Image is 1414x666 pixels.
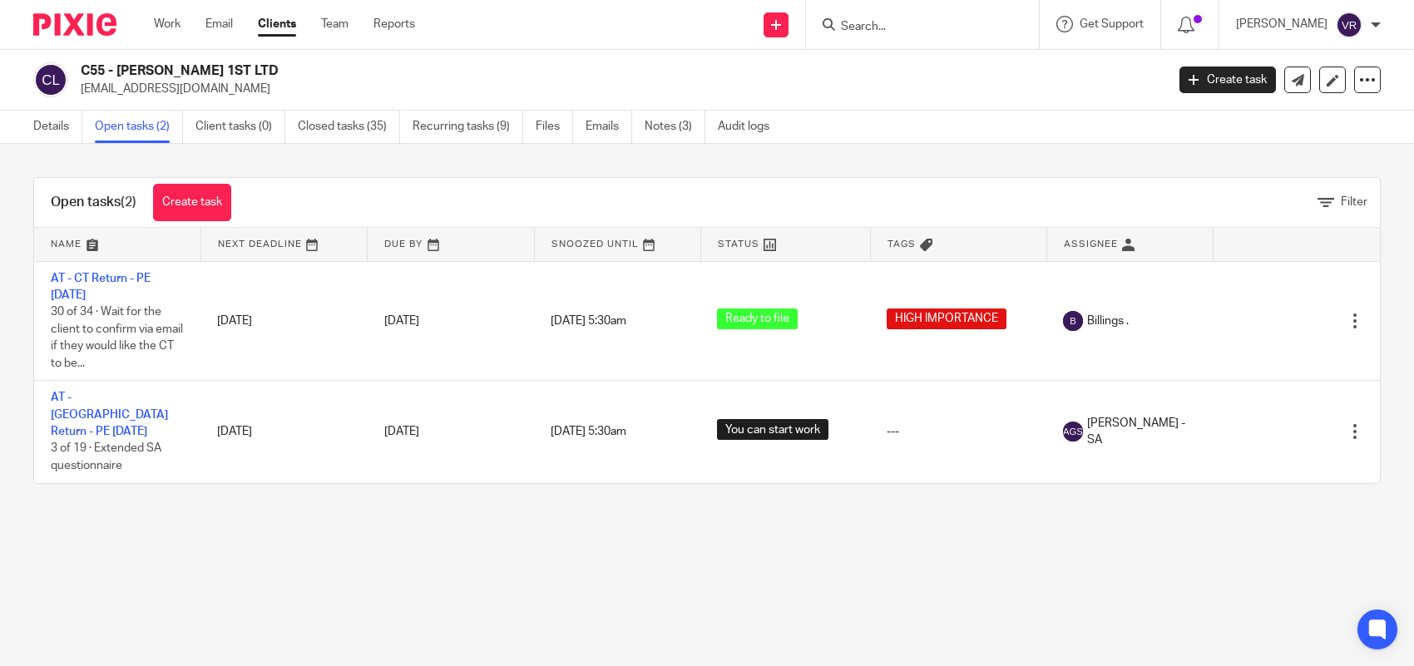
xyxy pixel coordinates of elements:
span: Status [718,239,759,249]
a: Closed tasks (35) [298,111,400,143]
span: [DATE] [384,315,419,327]
a: Create task [1179,67,1276,93]
a: Details [33,111,82,143]
a: Email [205,16,233,32]
span: Snoozed Until [551,239,639,249]
a: Create task [153,184,231,221]
span: HIGH IMPORTANCE [887,308,1006,329]
a: Clients [258,16,296,32]
a: Emails [586,111,632,143]
td: [DATE] [200,261,367,381]
a: Reports [373,16,415,32]
span: 30 of 34 · Wait for the client to confirm via email if they would like the CT to be... [51,306,183,369]
a: Notes (3) [645,111,705,143]
a: AT - [GEOGRAPHIC_DATA] Return - PE [DATE] [51,392,168,437]
a: Team [321,16,349,32]
a: Audit logs [718,111,782,143]
a: Files [536,111,573,143]
td: [DATE] [200,381,367,483]
a: AT - CT Return - PE [DATE] [51,273,151,301]
span: [DATE] 5:30am [551,315,626,327]
img: svg%3E [33,62,68,97]
a: Work [154,16,180,32]
input: Search [839,20,989,35]
span: Tags [887,239,916,249]
span: Filter [1341,196,1367,208]
span: Ready to file [717,308,798,329]
p: [EMAIL_ADDRESS][DOMAIN_NAME] [81,81,1154,97]
a: Client tasks (0) [195,111,285,143]
span: Billings . [1087,313,1129,329]
span: 3 of 19 · Extended SA questionnaire [51,443,161,472]
a: Recurring tasks (9) [413,111,523,143]
span: (2) [121,195,136,209]
p: [PERSON_NAME] [1236,16,1327,32]
span: [PERSON_NAME] - SA [1087,415,1196,449]
span: [DATE] [384,426,419,437]
a: Open tasks (2) [95,111,183,143]
span: Get Support [1080,18,1144,30]
div: --- [887,423,1030,440]
img: Pixie [33,13,116,36]
img: svg%3E [1063,422,1083,442]
h2: C55 - [PERSON_NAME] 1ST LTD [81,62,940,80]
h1: Open tasks [51,194,136,211]
img: svg%3E [1063,311,1083,331]
span: [DATE] 5:30am [551,426,626,437]
span: You can start work [717,419,828,440]
img: svg%3E [1336,12,1362,38]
